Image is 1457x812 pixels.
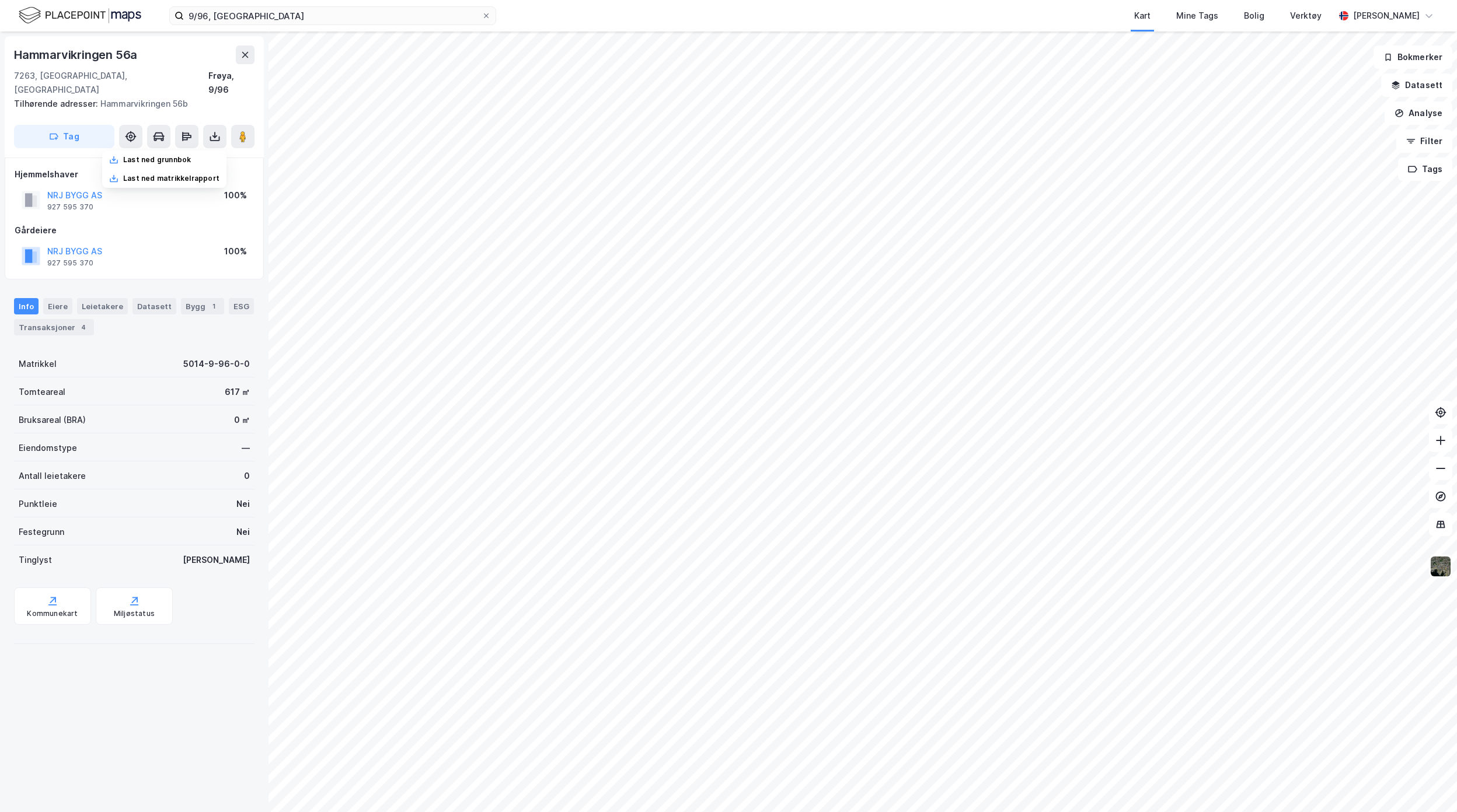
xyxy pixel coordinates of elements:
div: Info [14,298,39,314]
input: Søk på adresse, matrikkel, gårdeiere, leietakere eller personer [184,7,482,24]
div: Mine Tags [1176,9,1218,23]
div: Bygg [181,298,224,314]
img: logo.f888ab2527a4732fd821a326f86c7f29.svg [19,5,141,26]
div: Datasett [133,298,176,314]
div: 4 [78,321,89,333]
button: Tags [1398,157,1452,181]
div: Eiendomstype [19,441,77,455]
div: Nei [236,497,250,511]
div: 927 595 370 [47,202,93,212]
div: Kart [1134,9,1151,23]
div: 7263, [GEOGRAPHIC_DATA], [GEOGRAPHIC_DATA] [14,69,208,97]
button: Datasett [1381,73,1452,97]
div: Nei [236,525,250,539]
div: Gårdeiere [15,223,254,237]
div: Kommunekart [27,609,78,618]
div: 927 595 370 [47,258,93,268]
span: Tilhørende adresser: [14,99,100,108]
div: 100% [224,244,247,258]
div: Hammarvikringen 56b [14,97,245,111]
div: Punktleie [19,497,57,511]
button: Analyse [1385,101,1452,125]
div: Kontrollprogram for chat [1399,756,1457,812]
div: Tinglyst [19,553,52,567]
div: Miljøstatus [114,609,155,618]
div: Frøya, 9/96 [208,69,255,97]
div: 0 ㎡ [234,413,250,427]
div: Antall leietakere [19,469,86,483]
div: 1 [208,300,219,312]
div: Matrikkel [19,357,57,371]
div: ESG [229,298,254,314]
div: Bolig [1244,9,1264,23]
div: 0 [244,469,250,483]
button: Tag [14,125,114,148]
div: — [242,441,250,455]
div: 617 ㎡ [225,385,250,399]
div: 100% [224,188,247,202]
div: Transaksjoner [14,319,94,335]
div: Bruksareal (BRA) [19,413,86,427]
button: Filter [1396,129,1452,153]
div: Last ned grunnbok [123,155,191,164]
div: 5014-9-96-0-0 [183,357,250,371]
iframe: Chat Widget [1399,756,1457,812]
div: Verktøy [1290,9,1322,23]
div: Hammarvikringen 56a [14,45,140,64]
div: Eiere [43,298,72,314]
div: Leietakere [77,298,128,314]
div: Last ned matrikkelrapport [123,174,219,183]
div: Tomteareal [19,385,65,399]
button: Bokmerker [1374,45,1452,69]
div: Hjemmelshaver [15,167,254,181]
div: Festegrunn [19,525,64,539]
div: [PERSON_NAME] [1353,9,1420,23]
img: 9k= [1430,555,1452,577]
div: [PERSON_NAME] [183,553,250,567]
